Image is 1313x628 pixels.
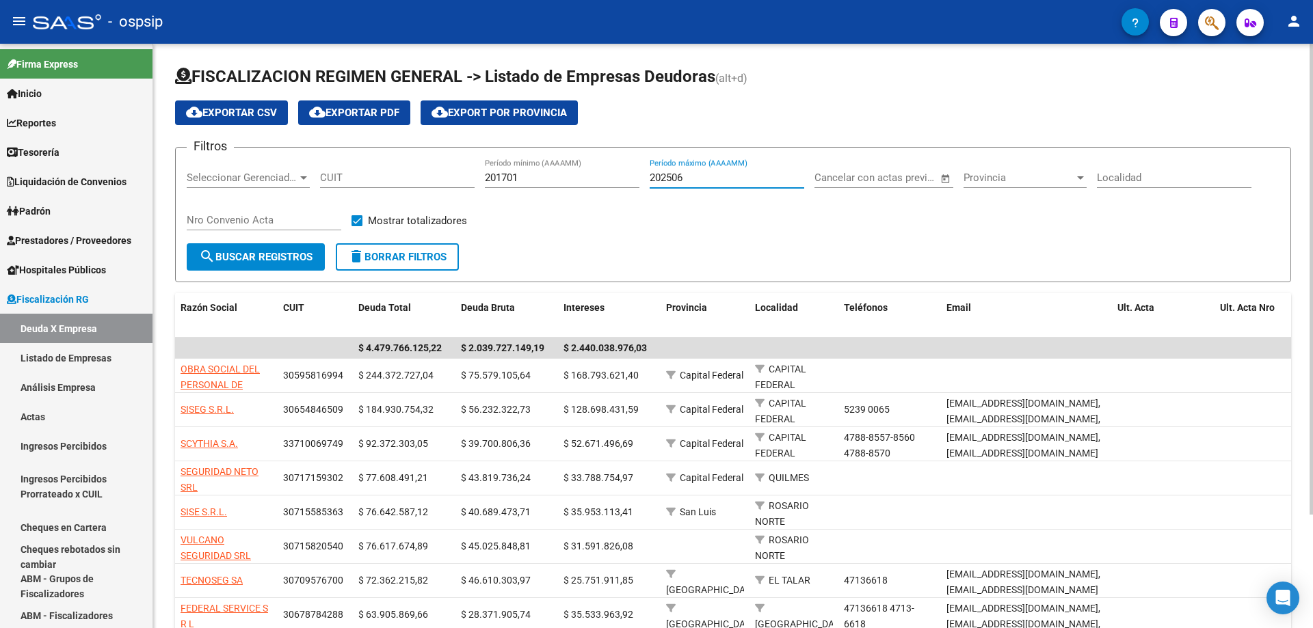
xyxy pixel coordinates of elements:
span: Buscar Registros [199,251,313,263]
span: $ 45.025.848,81 [461,541,531,551]
span: $ 46.610.303,97 [461,575,531,586]
button: Exportar PDF [298,100,410,125]
span: Email [946,302,971,313]
span: $ 35.533.963,92 [563,609,633,620]
span: $ 128.698.431,59 [563,404,639,415]
span: Tesorería [7,145,59,160]
span: [EMAIL_ADDRESS][DOMAIN_NAME],[EMAIL_ADDRESS][DOMAIN_NAME],[EMAIL_ADDRESS][DOMAIN_NAME] [946,398,1100,440]
datatable-header-cell: Email [941,293,1112,338]
span: Capital Federal [680,438,743,449]
span: Firma Express [7,57,78,72]
span: Intereses [563,302,605,313]
span: OBRA SOCIAL DEL PERSONAL DE SEGURIDAD COMERCIAL INDUSTRIAL E INVESTIGACIONES PRIVADAS [181,364,262,468]
mat-icon: cloud_download [309,104,326,120]
span: Exportar PDF [309,107,399,119]
datatable-header-cell: Localidad [750,293,838,338]
span: CAPITAL FEDERAL [755,364,806,390]
span: Seleccionar Gerenciador [187,172,297,184]
span: ROSARIO NORTE [755,534,809,561]
span: $ 40.689.473,71 [461,506,531,517]
span: 30717159302 [283,472,343,483]
span: $ 52.671.496,69 [563,438,633,449]
span: Fiscalización RG [7,292,89,307]
span: (alt+d) [715,72,747,85]
span: $ 31.591.826,08 [563,541,633,551]
span: $ 2.440.038.976,03 [563,342,647,353]
datatable-header-cell: Deuda Bruta [455,293,558,338]
span: San Luis [680,506,716,517]
span: $ 184.930.754,32 [358,404,434,415]
span: 30709576700 [283,575,343,586]
span: Mostrar totalizadores [368,213,467,229]
datatable-header-cell: Deuda Total [353,293,455,338]
span: $ 77.608.491,21 [358,472,428,483]
span: Ult. Acta Nro [1220,302,1275,313]
span: SISEG S.R.L. [181,404,234,415]
span: Prestadores / Proveedores [7,233,131,248]
span: SISE S.R.L. [181,506,227,517]
span: $ 63.905.869,66 [358,609,428,620]
span: Localidad [755,302,798,313]
span: $ 35.953.113,41 [563,506,633,517]
span: $ 75.579.105,64 [461,370,531,381]
span: Capital Federal [680,404,743,415]
span: Deuda Bruta [461,302,515,313]
datatable-header-cell: Teléfonos [838,293,941,338]
span: $ 2.039.727.149,19 [461,342,544,353]
span: $ 168.793.621,40 [563,370,639,381]
mat-icon: delete [348,248,364,264]
span: ROSARIO NORTE [755,500,809,527]
mat-icon: search [199,248,215,264]
span: $ 92.372.303,05 [358,438,428,449]
span: $ 33.788.754,97 [563,472,633,483]
span: $ 25.751.911,85 [563,575,633,586]
span: $ 39.700.806,36 [461,438,531,449]
span: $ 43.819.736,24 [461,472,531,483]
span: Borrar Filtros [348,251,447,263]
datatable-header-cell: Intereses [558,293,661,338]
span: Capital Federal [680,472,743,483]
span: SCYTHIA S.A. [181,438,238,449]
span: 30595816994 [283,370,343,381]
mat-icon: cloud_download [432,104,448,120]
mat-icon: cloud_download [186,104,202,120]
span: Provincia [666,302,707,313]
span: CAPITAL FEDERAL [755,398,806,424]
span: CUIT [283,302,304,313]
span: 30715585363 [283,506,343,517]
span: Hospitales Públicos [7,262,106,277]
datatable-header-cell: Razón Social [175,293,278,338]
span: $ 56.232.322,73 [461,404,531,415]
mat-icon: menu [11,13,27,29]
span: QUILMES [769,472,809,483]
span: $ 76.642.587,12 [358,506,428,517]
span: 4788-8557-8560 4788-8570 [844,432,915,459]
span: Teléfonos [844,302,888,313]
span: TECNOSEG SA [181,575,243,586]
span: Reportes [7,115,56,131]
span: Exportar CSV [186,107,277,119]
span: [GEOGRAPHIC_DATA] [666,584,758,595]
button: Buscar Registros [187,243,325,271]
span: Liquidación de Convenios [7,174,127,189]
span: - ospsip [108,7,163,37]
span: Capital Federal [680,370,743,381]
mat-icon: person [1286,13,1302,29]
span: CAPITAL FEDERAL [755,432,806,459]
span: Padrón [7,204,51,219]
span: [EMAIL_ADDRESS][DOMAIN_NAME],[EMAIL_ADDRESS][DOMAIN_NAME] [946,432,1100,459]
span: 5239 0065 [844,404,890,415]
button: Open calendar [938,171,953,187]
button: Borrar Filtros [336,243,459,271]
span: $ 244.372.727,04 [358,370,434,381]
datatable-header-cell: Ult. Acta [1112,293,1215,338]
span: FISCALIZACION REGIMEN GENERAL -> Listado de Empresas Deudoras [175,67,715,86]
button: Exportar CSV [175,100,288,125]
span: 30678784288 [283,609,343,620]
button: Export por Provincia [421,100,578,125]
span: 30715820540 [283,541,343,551]
span: Inicio [7,86,42,101]
div: Open Intercom Messenger [1266,582,1299,614]
span: 47136618 [844,575,888,586]
span: $ 72.362.215,82 [358,575,428,586]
